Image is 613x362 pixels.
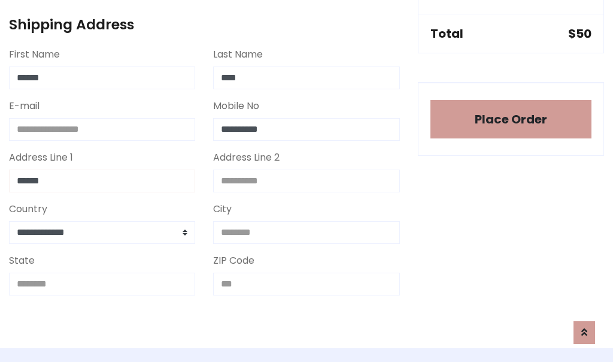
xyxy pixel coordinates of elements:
label: Country [9,202,47,216]
label: State [9,254,35,268]
label: Last Name [213,47,263,62]
h5: Total [430,26,463,41]
label: First Name [9,47,60,62]
label: E-mail [9,99,40,113]
span: 50 [576,25,591,42]
label: Address Line 1 [9,150,73,165]
label: Mobile No [213,99,259,113]
label: ZIP Code [213,254,254,268]
label: City [213,202,232,216]
label: Address Line 2 [213,150,280,165]
h4: Shipping Address [9,16,400,33]
h5: $ [568,26,591,41]
button: Place Order [430,100,591,138]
